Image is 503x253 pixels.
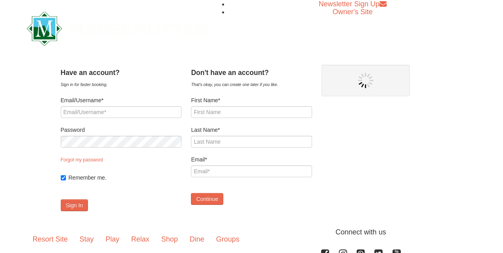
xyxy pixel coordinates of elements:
[61,81,181,88] div: Sign in for faster booking.
[27,227,74,251] a: Resort Site
[61,157,103,163] a: Forgot my password
[74,227,100,251] a: Stay
[184,227,210,251] a: Dine
[125,227,155,251] a: Relax
[191,81,312,88] div: That's okay, you can create one later if you like.
[358,73,374,88] img: wait gif
[27,18,208,37] a: Massanutten Resort
[191,193,223,205] button: Continue
[61,126,181,134] label: Password
[191,156,312,163] label: Email*
[191,96,312,104] label: First Name*
[61,199,88,211] button: Sign In
[61,106,181,118] input: Email/Username*
[191,165,312,177] input: Email*
[210,227,245,251] a: Groups
[27,227,477,238] p: Connect with us
[191,69,312,77] h4: Don't have an account?
[191,126,312,134] label: Last Name*
[155,227,184,251] a: Shop
[61,96,181,104] label: Email/Username*
[191,136,312,148] input: Last Name
[27,11,208,46] img: Massanutten Resort Logo
[100,227,125,251] a: Play
[191,106,312,118] input: First Name
[61,69,181,77] h4: Have an account?
[333,8,372,16] a: Owner's Site
[69,174,181,182] label: Remember me.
